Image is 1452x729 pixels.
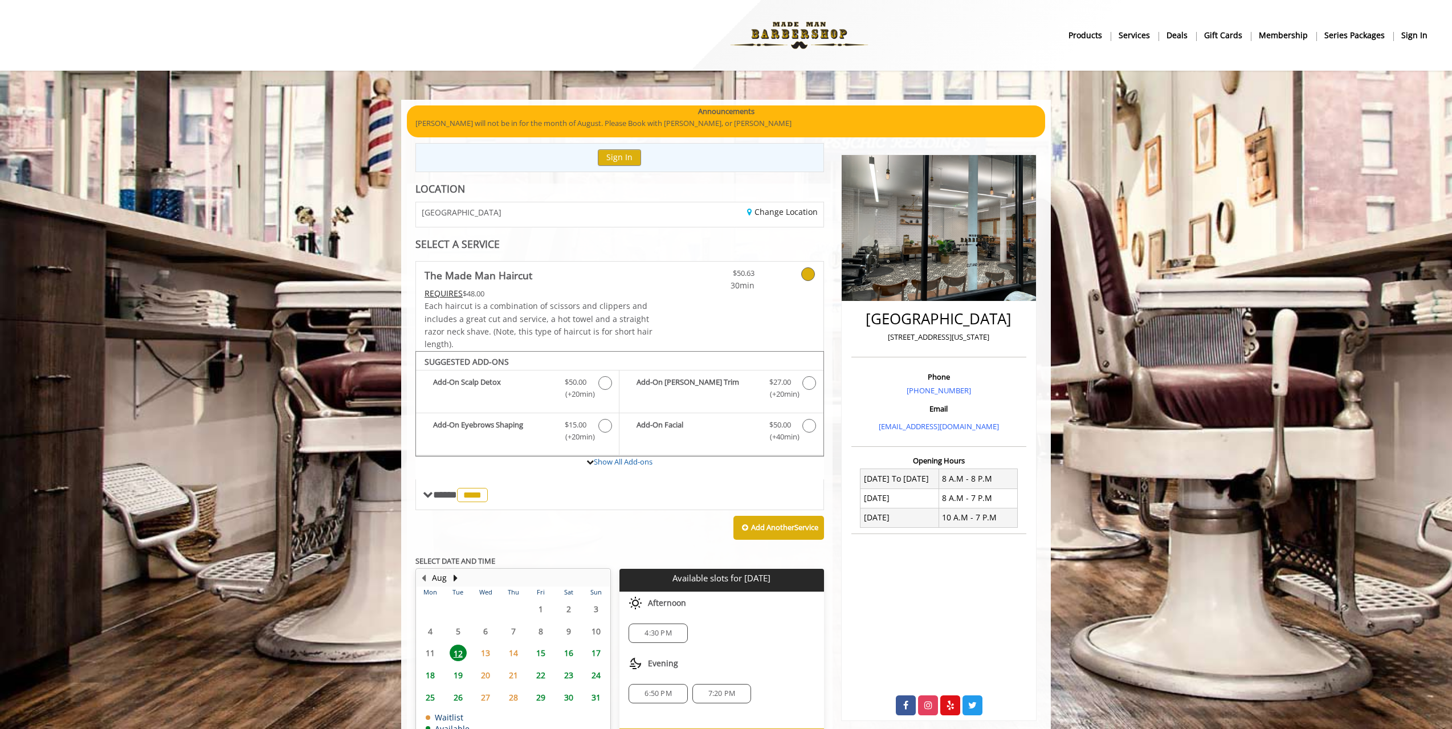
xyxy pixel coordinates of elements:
[415,182,465,196] b: LOCATION
[560,667,577,683] span: 23
[425,300,652,349] span: Each haircut is a combination of scissors and clippers and includes a great cut and service, a ho...
[527,686,554,708] td: Select day29
[645,629,671,638] span: 4:30 PM
[629,596,642,610] img: afternoon slots
[554,587,582,598] th: Sat
[417,587,444,598] th: Mon
[939,488,1017,508] td: 8 A.M - 7 P.M
[582,686,610,708] td: Select day31
[721,4,878,67] img: Made Man Barbershop logo
[860,469,939,488] td: [DATE] To [DATE]
[692,684,751,703] div: 7:20 PM
[1393,27,1435,43] a: sign insign in
[425,356,509,367] b: SUGGESTED ADD-ONS
[432,572,447,584] button: Aug
[450,689,467,706] span: 26
[417,664,444,686] td: Select day18
[860,508,939,527] td: [DATE]
[588,689,605,706] span: 31
[565,419,586,431] span: $15.00
[477,667,494,683] span: 20
[444,642,471,665] td: Select day12
[637,419,757,443] b: Add-On Facial
[629,684,687,703] div: 6:50 PM
[1167,29,1188,42] b: Deals
[907,385,971,396] a: [PHONE_NUMBER]
[1111,27,1159,43] a: ServicesServices
[637,376,757,400] b: Add-On [PERSON_NAME] Trim
[851,457,1026,465] h3: Opening Hours
[499,664,527,686] td: Select day21
[648,659,678,668] span: Evening
[769,376,791,388] span: $27.00
[1204,29,1242,42] b: gift cards
[477,645,494,661] span: 13
[532,667,549,683] span: 22
[629,624,687,643] div: 4:30 PM
[1061,27,1111,43] a: Productsproducts
[588,645,605,661] span: 17
[854,373,1023,381] h3: Phone
[451,572,460,584] button: Next Month
[1159,27,1196,43] a: DealsDeals
[419,572,428,584] button: Previous Month
[582,587,610,598] th: Sun
[645,689,671,698] span: 6:50 PM
[425,288,463,299] span: This service needs some Advance to be paid before we block your appointment
[450,667,467,683] span: 19
[939,469,1017,488] td: 8 A.M - 8 P.M
[582,664,610,686] td: Select day24
[1259,29,1308,42] b: Membership
[450,645,467,661] span: 12
[532,645,549,661] span: 15
[472,642,499,665] td: Select day13
[860,488,939,508] td: [DATE]
[499,642,527,665] td: Select day14
[415,556,495,566] b: SELECT DATE AND TIME
[472,686,499,708] td: Select day27
[1119,29,1150,42] b: Services
[598,149,641,166] button: Sign In
[415,239,824,250] div: SELECT A SERVICE
[444,664,471,686] td: Select day19
[565,376,586,388] span: $50.00
[624,573,819,583] p: Available slots for [DATE]
[422,667,439,683] span: 18
[733,516,824,540] button: Add AnotherService
[415,351,824,457] div: The Made Man Haircut Add-onS
[505,667,522,683] span: 21
[505,645,522,661] span: 14
[477,689,494,706] span: 27
[854,311,1023,327] h2: [GEOGRAPHIC_DATA]
[763,431,797,443] span: (+40min )
[559,431,593,443] span: (+20min )
[472,664,499,686] td: Select day20
[527,642,554,665] td: Select day15
[629,657,642,670] img: evening slots
[433,419,553,443] b: Add-On Eyebrows Shaping
[559,388,593,400] span: (+20min )
[554,664,582,686] td: Select day23
[708,689,735,698] span: 7:20 PM
[472,587,499,598] th: Wed
[698,105,754,117] b: Announcements
[1068,29,1102,42] b: products
[422,419,613,446] label: Add-On Eyebrows Shaping
[1251,27,1316,43] a: MembershipMembership
[560,689,577,706] span: 30
[769,419,791,431] span: $50.00
[687,262,754,292] a: $50.63
[425,287,654,300] div: $48.00
[854,331,1023,343] p: [STREET_ADDRESS][US_STATE]
[499,587,527,598] th: Thu
[648,598,686,608] span: Afternoon
[687,279,754,292] span: 30min
[625,376,817,403] label: Add-On Beard Trim
[751,522,818,532] b: Add Another Service
[444,587,471,598] th: Tue
[527,664,554,686] td: Select day22
[527,587,554,598] th: Fri
[415,117,1037,129] p: [PERSON_NAME] will not be in for the month of August. Please Book with [PERSON_NAME], or [PERSON_...
[582,642,610,665] td: Select day17
[554,642,582,665] td: Select day16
